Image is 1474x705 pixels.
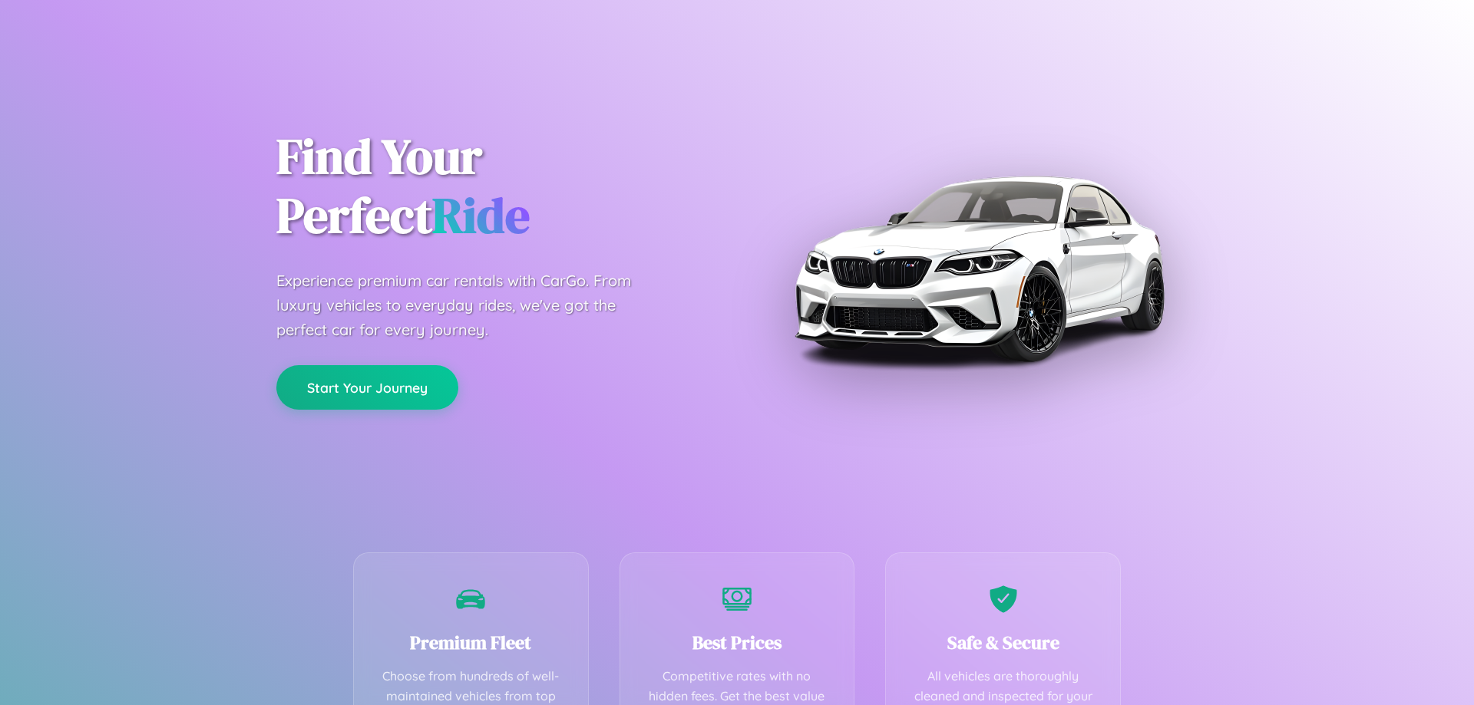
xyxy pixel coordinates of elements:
[909,630,1097,655] h3: Safe & Secure
[276,268,660,342] p: Experience premium car rentals with CarGo. From luxury vehicles to everyday rides, we've got the ...
[276,127,714,245] h1: Find Your Perfect
[643,630,831,655] h3: Best Prices
[276,365,458,410] button: Start Your Journey
[377,630,565,655] h3: Premium Fleet
[787,77,1171,460] img: Premium BMW car rental vehicle
[432,182,530,249] span: Ride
